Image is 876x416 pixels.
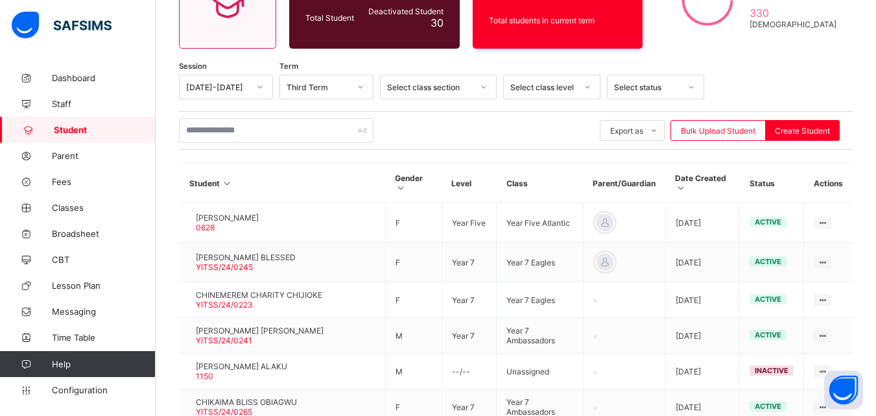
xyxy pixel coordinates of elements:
[52,228,156,239] span: Broadsheet
[196,290,322,300] span: CHINEMEREM CHARITY CHIJIOKE
[755,295,781,304] span: active
[442,164,496,203] th: Level
[385,318,442,354] td: M
[196,371,213,381] span: 1150
[52,254,156,265] span: CBT
[12,12,112,39] img: safsims
[385,164,442,203] th: Gender
[222,178,233,188] i: Sort in Ascending Order
[497,354,584,389] td: Unassigned
[497,164,584,203] th: Class
[665,282,740,318] td: [DATE]
[52,280,156,291] span: Lesson Plan
[442,203,496,243] td: Year Five
[52,202,156,213] span: Classes
[180,164,386,203] th: Student
[750,19,836,29] span: [DEMOGRAPHIC_DATA]
[52,306,156,317] span: Messaging
[196,223,215,232] span: 0628
[610,126,643,136] span: Export as
[804,164,853,203] th: Actions
[740,164,804,203] th: Status
[755,330,781,339] span: active
[583,164,665,203] th: Parent/Guardian
[675,183,686,193] i: Sort in Ascending Order
[196,397,297,407] span: CHIKAIMA BLISS OBIAGWU
[196,300,253,310] span: YITSS/24/0223
[497,318,584,354] td: Year 7 Ambassadors
[52,151,156,161] span: Parent
[52,99,156,109] span: Staff
[196,262,253,272] span: YITSS/24/0245
[385,203,442,243] td: F
[186,82,249,92] div: [DATE]-[DATE]
[665,203,740,243] td: [DATE]
[196,361,287,371] span: [PERSON_NAME] ALAKU
[510,82,576,92] div: Select class level
[196,326,324,336] span: [PERSON_NAME] [PERSON_NAME]
[431,16,444,29] span: 30
[54,125,156,135] span: Student
[52,73,156,83] span: Dashboard
[52,177,156,187] span: Fees
[52,332,156,343] span: Time Table
[824,371,863,410] button: Open asap
[665,318,740,354] td: [DATE]
[489,16,627,25] span: Total students in current term
[750,6,836,19] span: 330
[52,359,155,369] span: Help
[395,183,406,193] i: Sort in Ascending Order
[681,126,755,136] span: Bulk Upload Student
[614,82,680,92] div: Select status
[302,10,362,26] div: Total Student
[665,164,740,203] th: Date Created
[665,354,740,389] td: [DATE]
[497,203,584,243] td: Year Five Atlantic
[52,385,155,395] span: Configuration
[385,243,442,282] td: F
[755,257,781,266] span: active
[665,243,740,282] td: [DATE]
[497,282,584,318] td: Year 7 Eagles
[279,62,298,71] span: Term
[366,6,444,16] span: Deactivated Student
[442,282,496,318] td: Year 7
[196,252,296,262] span: [PERSON_NAME] BLESSED
[755,366,788,375] span: inactive
[287,82,349,92] div: Third Term
[755,217,781,226] span: active
[385,354,442,389] td: M
[755,402,781,411] span: active
[179,62,207,71] span: Session
[442,354,496,389] td: --/--
[387,82,473,92] div: Select class section
[775,126,830,136] span: Create Student
[497,243,584,282] td: Year 7 Eagles
[385,282,442,318] td: F
[196,213,259,223] span: [PERSON_NAME]
[442,243,496,282] td: Year 7
[442,318,496,354] td: Year 7
[196,336,252,345] span: YITSS/24/0241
